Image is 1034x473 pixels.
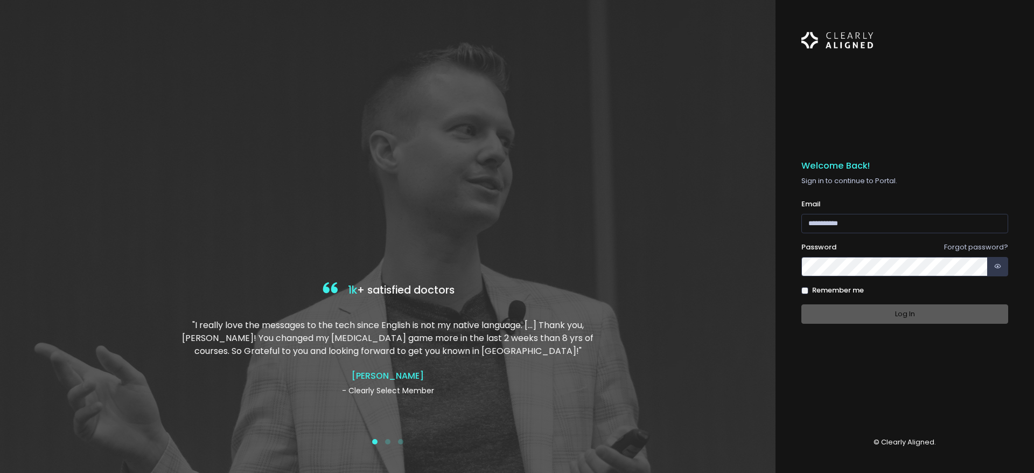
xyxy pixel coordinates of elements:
label: Remember me [812,285,864,296]
h4: + satisfied doctors [179,280,596,302]
p: © Clearly Aligned. [801,437,1008,448]
a: Forgot password? [944,242,1008,252]
p: Sign in to continue to Portal. [801,176,1008,186]
p: - Clearly Select Member [179,385,596,397]
label: Email [801,199,821,210]
img: Logo Horizontal [801,26,874,55]
h5: Welcome Back! [801,161,1008,171]
h4: [PERSON_NAME] [179,371,596,381]
label: Password [801,242,836,253]
p: "I really love the messages to the tech since English is not my native language. […] Thank you, [... [179,319,596,358]
span: 1k [348,283,357,297]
